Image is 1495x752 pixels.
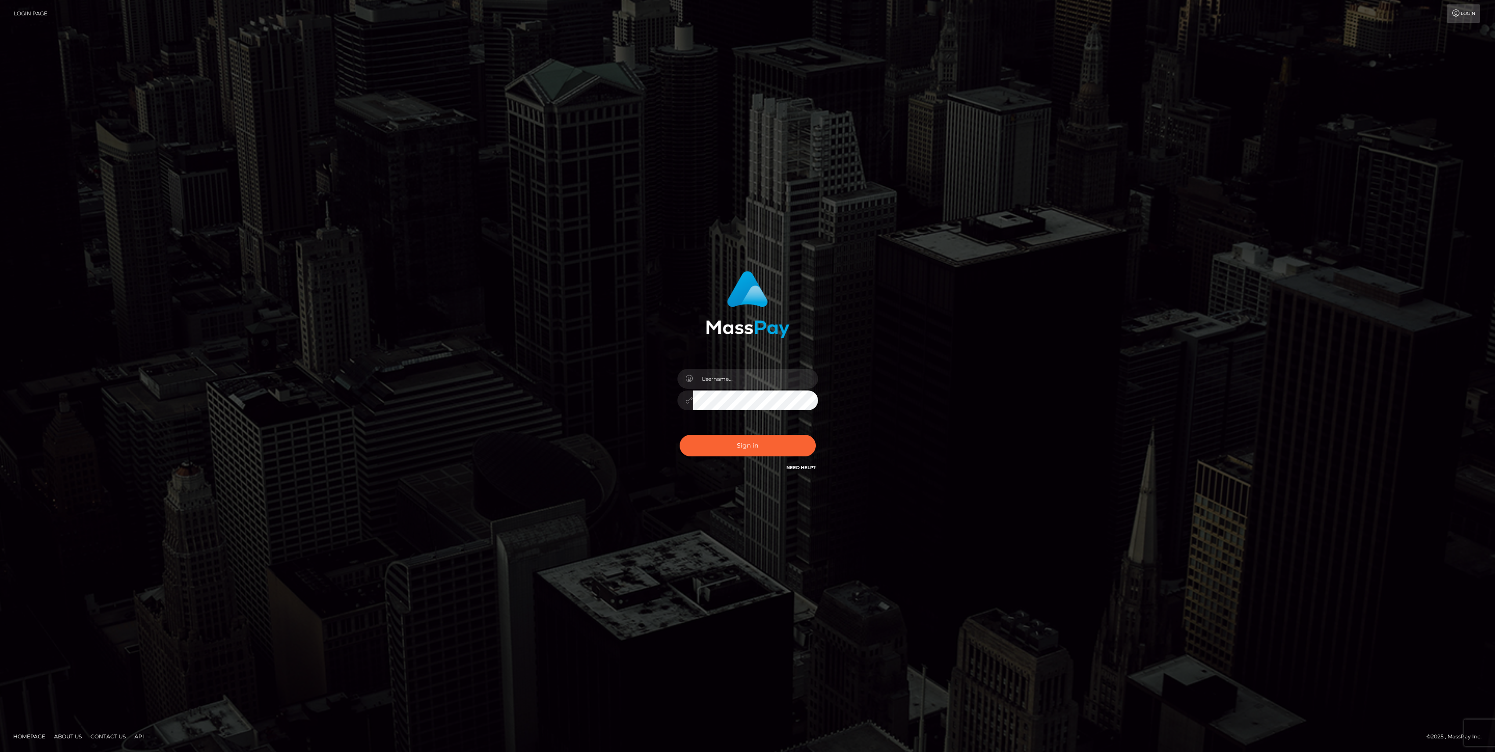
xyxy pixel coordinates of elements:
[131,730,148,743] a: API
[87,730,129,743] a: Contact Us
[706,271,789,338] img: MassPay Login
[10,730,49,743] a: Homepage
[1447,4,1480,23] a: Login
[680,435,816,456] button: Sign in
[51,730,85,743] a: About Us
[786,465,816,470] a: Need Help?
[1426,732,1488,741] div: © 2025 , MassPay Inc.
[14,4,47,23] a: Login Page
[693,369,818,389] input: Username...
